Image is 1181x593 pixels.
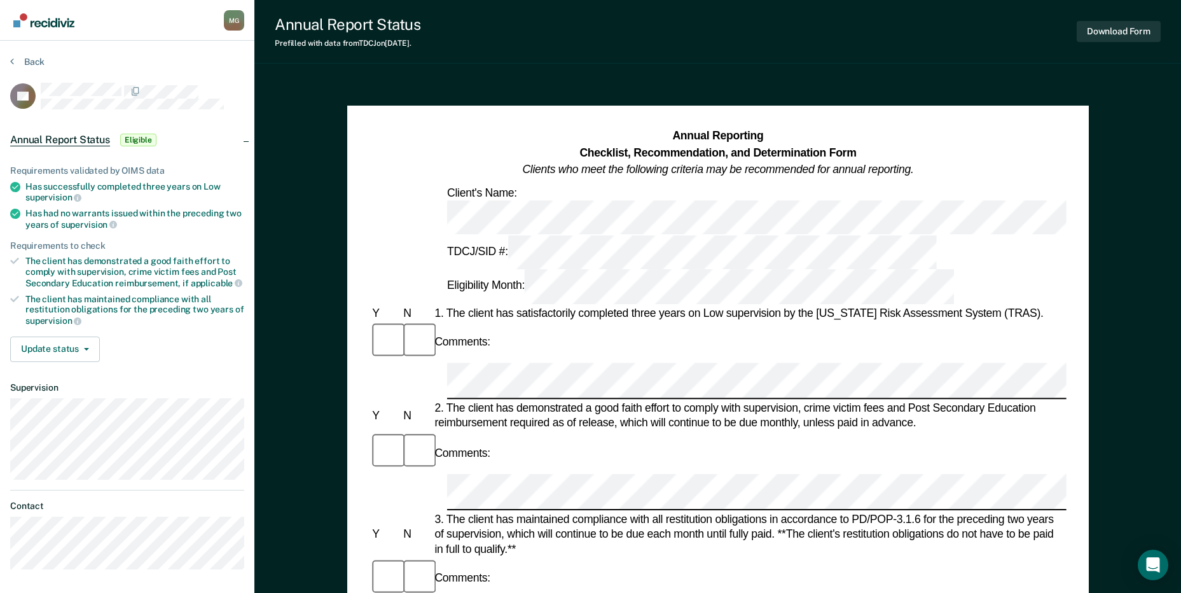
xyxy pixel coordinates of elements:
[369,305,401,321] div: Y
[10,56,45,67] button: Back
[401,305,432,321] div: N
[432,401,1066,431] div: 2. The client has demonstrated a good faith effort to comply with supervision, crime victim fees ...
[10,382,244,393] dt: Supervision
[25,256,244,288] div: The client has demonstrated a good faith effort to comply with supervision, crime victim fees and...
[401,408,432,424] div: N
[522,163,913,176] em: Clients who meet the following criteria may be recommended for annual reporting.
[275,15,420,34] div: Annual Report Status
[25,208,244,230] div: Has had no warrants issued within the preceding two years of
[401,527,432,542] div: N
[579,146,856,159] strong: Checklist, Recommendation, and Determination Form
[61,220,117,230] span: supervision
[432,571,492,586] div: Comments:
[10,337,100,362] button: Update status
[1077,21,1161,42] button: Download Form
[445,235,939,270] div: TDCJ/SID #:
[25,192,81,202] span: supervision
[10,501,244,512] dt: Contact
[10,165,244,176] div: Requirements validated by OIMS data
[369,527,401,542] div: Y
[432,305,1066,321] div: 1. The client has satisfactorily completed three years on Low supervision by the [US_STATE] Risk ...
[120,134,156,146] span: Eligible
[10,134,110,146] span: Annual Report Status
[369,408,401,424] div: Y
[432,512,1066,557] div: 3. The client has maintained compliance with all restitution obligations in accordance to PD/POP-...
[224,10,244,31] div: M G
[1138,550,1168,580] div: Open Intercom Messenger
[275,39,420,48] div: Prefilled with data from TDCJ on [DATE] .
[191,278,242,288] span: applicable
[25,181,244,203] div: Has successfully completed three years on Low
[445,270,956,304] div: Eligibility Month:
[25,316,81,326] span: supervision
[25,294,244,326] div: The client has maintained compliance with all restitution obligations for the preceding two years of
[672,129,763,142] strong: Annual Reporting
[13,13,74,27] img: Recidiviz
[10,241,244,251] div: Requirements to check
[432,445,492,460] div: Comments:
[224,10,244,31] button: Profile dropdown button
[432,334,492,349] div: Comments:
